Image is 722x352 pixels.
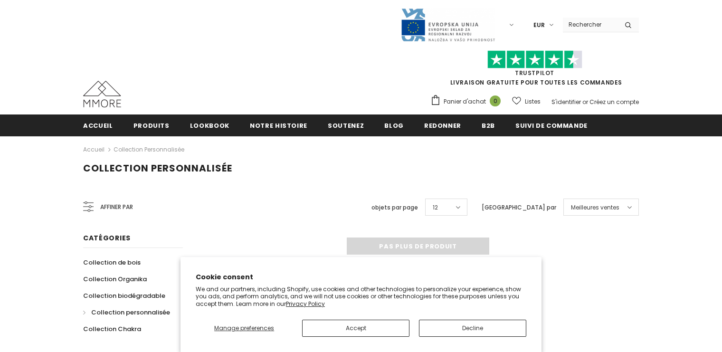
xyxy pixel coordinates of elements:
a: Panier d'achat 0 [430,95,505,109]
span: Affiner par [100,202,133,212]
img: Faites confiance aux étoiles pilotes [487,50,582,69]
a: Suivi de commande [515,114,588,136]
a: Lookbook [190,114,229,136]
span: EUR [533,20,545,30]
span: Notre histoire [250,121,307,130]
span: Blog [384,121,404,130]
a: S'identifier [551,98,581,106]
span: B2B [482,121,495,130]
a: B2B [482,114,495,136]
button: Accept [302,320,409,337]
input: Search Site [563,18,617,31]
a: Accueil [83,114,113,136]
a: Blog [384,114,404,136]
a: Redonner [424,114,461,136]
a: Créez un compte [589,98,639,106]
span: Panier d'achat [444,97,486,106]
button: Decline [419,320,526,337]
span: Catégories [83,233,131,243]
label: objets par page [371,203,418,212]
span: Manage preferences [214,324,274,332]
span: Accueil [83,121,113,130]
span: LIVRAISON GRATUITE POUR TOUTES LES COMMANDES [430,55,639,86]
span: Listes [525,97,541,106]
a: Collection personnalisée [114,145,184,153]
span: Produits [133,121,170,130]
span: Collection personnalisée [83,162,232,175]
a: soutenez [328,114,364,136]
label: [GEOGRAPHIC_DATA] par [482,203,556,212]
a: Collection Chakra [83,321,141,337]
span: Redonner [424,121,461,130]
button: Manage preferences [196,320,293,337]
img: Javni Razpis [400,8,495,42]
span: Collection personnalisée [91,308,170,317]
a: Produits [133,114,170,136]
a: Javni Razpis [400,20,495,29]
span: or [582,98,588,106]
a: Collection Organika [83,271,147,287]
h2: Cookie consent [196,272,526,282]
span: Collection de bois [83,258,141,267]
a: Accueil [83,144,104,155]
span: Collection biodégradable [83,291,165,300]
span: Lookbook [190,121,229,130]
a: Collection biodégradable [83,287,165,304]
span: 12 [433,203,438,212]
a: Privacy Policy [286,300,325,308]
img: Cas MMORE [83,81,121,107]
a: Notre histoire [250,114,307,136]
span: 0 [490,95,501,106]
span: Meilleures ventes [571,203,619,212]
span: Collection Chakra [83,324,141,333]
span: soutenez [328,121,364,130]
span: Suivi de commande [515,121,588,130]
a: Collection personnalisée [83,304,170,321]
a: TrustPilot [515,69,554,77]
span: Collection Organika [83,275,147,284]
a: Collection de bois [83,254,141,271]
a: Listes [512,93,541,110]
p: We and our partners, including Shopify, use cookies and other technologies to personalize your ex... [196,285,526,308]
